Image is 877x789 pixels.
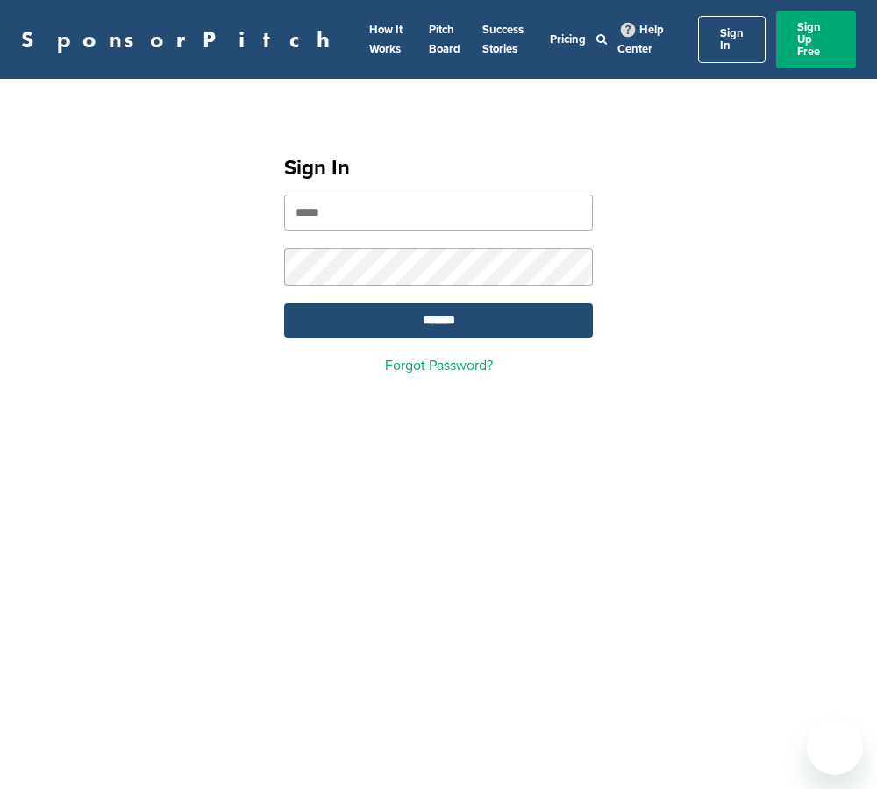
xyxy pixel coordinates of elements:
a: SponsorPitch [21,28,341,51]
a: Help Center [617,19,664,60]
a: Pricing [550,32,586,46]
a: Success Stories [482,23,524,56]
iframe: Button to launch messaging window [807,719,863,775]
h1: Sign In [284,153,593,184]
a: Forgot Password? [385,357,493,374]
a: How It Works [369,23,403,56]
a: Pitch Board [429,23,460,56]
a: Sign Up Free [776,11,856,68]
a: Sign In [698,16,766,63]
